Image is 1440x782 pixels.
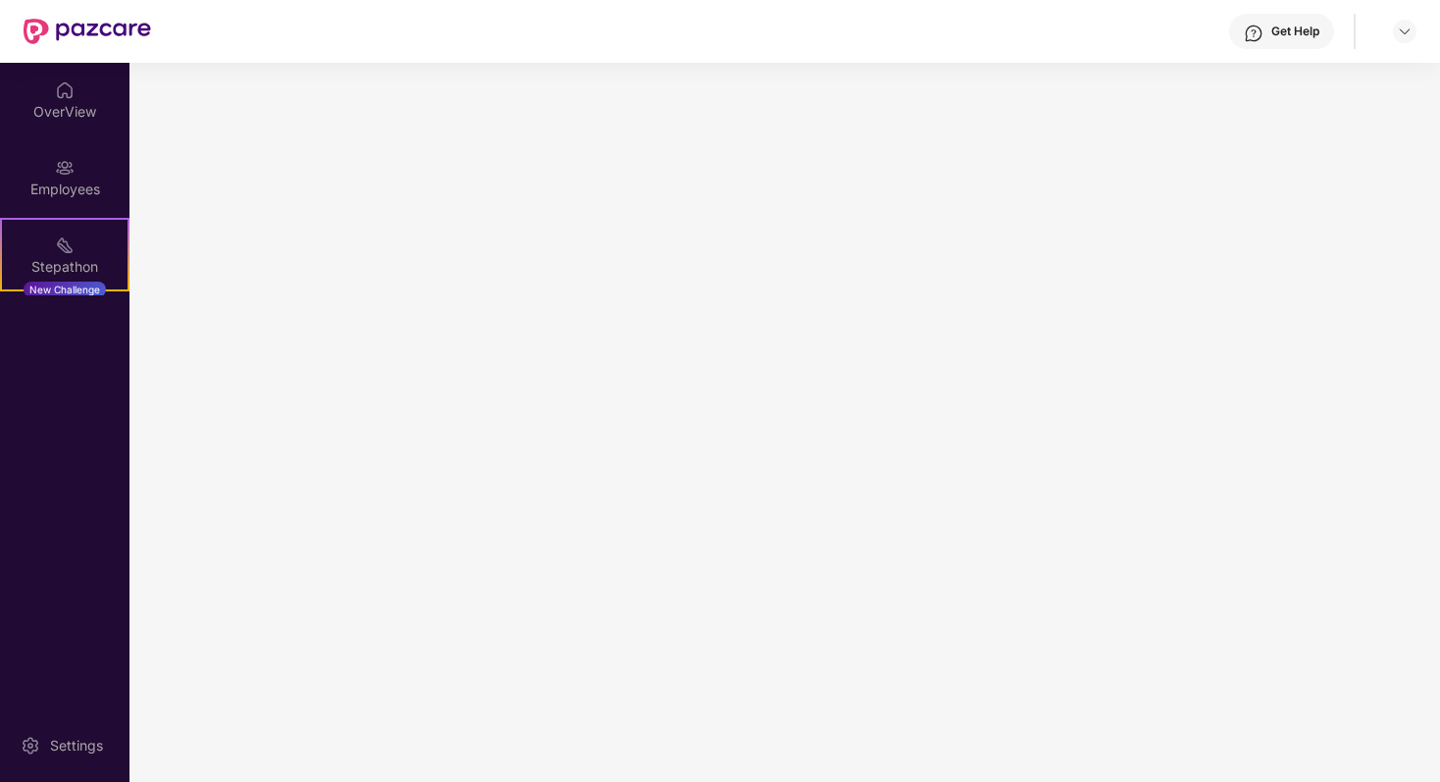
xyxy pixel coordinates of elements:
[1271,24,1319,39] div: Get Help
[2,257,128,277] div: Stepathon
[1244,24,1263,43] img: svg+xml;base64,PHN2ZyBpZD0iSGVscC0zMngzMiIgeG1sbnM9Imh0dHA6Ly93d3cudzMub3JnLzIwMDAvc3ZnIiB3aWR0aD...
[24,19,151,44] img: New Pazcare Logo
[24,282,106,297] div: New Challenge
[44,736,109,756] div: Settings
[55,80,75,100] img: svg+xml;base64,PHN2ZyBpZD0iSG9tZSIgeG1sbnM9Imh0dHA6Ly93d3cudzMub3JnLzIwMDAvc3ZnIiB3aWR0aD0iMjAiIG...
[55,235,75,255] img: svg+xml;base64,PHN2ZyB4bWxucz0iaHR0cDovL3d3dy53My5vcmcvMjAwMC9zdmciIHdpZHRoPSIyMSIgaGVpZ2h0PSIyMC...
[21,736,40,756] img: svg+xml;base64,PHN2ZyBpZD0iU2V0dGluZy0yMHgyMCIgeG1sbnM9Imh0dHA6Ly93d3cudzMub3JnLzIwMDAvc3ZnIiB3aW...
[55,158,75,178] img: svg+xml;base64,PHN2ZyBpZD0iRW1wbG95ZWVzIiB4bWxucz0iaHR0cDovL3d3dy53My5vcmcvMjAwMC9zdmciIHdpZHRoPS...
[1397,24,1413,39] img: svg+xml;base64,PHN2ZyBpZD0iRHJvcGRvd24tMzJ4MzIiIHhtbG5zPSJodHRwOi8vd3d3LnczLm9yZy8yMDAwL3N2ZyIgd2...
